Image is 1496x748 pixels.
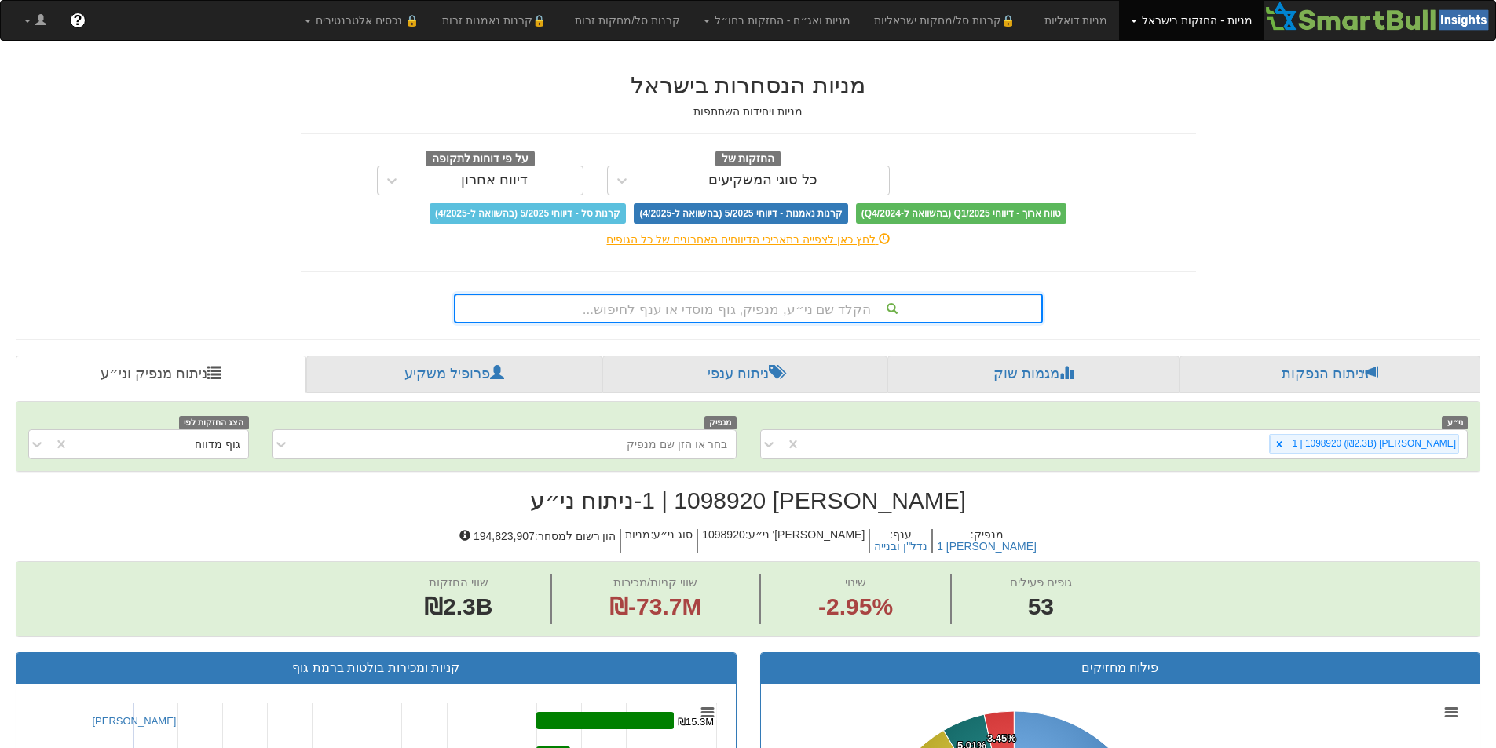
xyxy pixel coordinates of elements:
span: הצג החזקות לפי [179,416,248,429]
a: ניתוח ענפי [602,356,887,393]
span: גופים פעילים [1010,575,1072,589]
span: טווח ארוך - דיווחי Q1/2025 (בהשוואה ל-Q4/2024) [856,203,1066,224]
h5: סוג ני״ע : מניות [620,529,697,553]
h3: פילוח מחזיקים [773,661,1469,675]
h2: מניות הנסחרות בישראל [301,72,1196,98]
button: נדל"ן ובנייה [874,541,927,553]
span: -2.95% [818,590,893,624]
span: ? [73,13,82,28]
a: קרנות סל/מחקות זרות [563,1,692,40]
div: דיווח אחרון [461,173,528,188]
h5: ענף : [869,529,931,553]
div: [PERSON_NAME] 1 | 1098920 (₪2.3B) [1288,435,1458,453]
div: כל סוגי המשקיעים [708,173,817,188]
h5: מנפיק : [931,529,1041,553]
span: שווי קניות/מכירות [613,575,697,589]
span: קרנות נאמנות - דיווחי 5/2025 (בהשוואה ל-4/2025) [634,203,847,224]
a: מגמות שוק [887,356,1179,393]
h5: [PERSON_NAME]' ני״ע : 1098920 [697,529,869,553]
a: ניתוח מנפיק וני״ע [16,356,306,393]
span: על פי דוחות לתקופה [426,151,535,168]
a: מניות - החזקות בישראל [1119,1,1264,40]
span: מנפיק [704,416,737,429]
tspan: 3.45% [987,732,1016,744]
a: מניות דואליות [1033,1,1120,40]
a: ניתוח הנפקות [1180,356,1480,393]
h2: [PERSON_NAME] 1 | 1098920 - ניתוח ני״ע [16,487,1480,513]
h3: קניות ומכירות בולטות ברמת גוף [28,661,724,675]
a: 🔒קרנות נאמנות זרות [430,1,564,40]
span: ₪-73.7M [609,593,701,619]
img: Smartbull [1264,1,1495,32]
span: קרנות סל - דיווחי 5/2025 (בהשוואה ל-4/2025) [430,203,626,224]
div: גוף מדווח [195,436,240,452]
span: 53 [1010,590,1072,624]
h5: מניות ויחידות השתתפות [301,106,1196,118]
a: 🔒 נכסים אלטרנטיבים [293,1,430,40]
span: ₪2.3B [424,593,492,619]
tspan: ₪15.3M [678,716,714,728]
a: ? [58,1,97,40]
button: [PERSON_NAME] 1 [937,541,1037,553]
a: [PERSON_NAME] [93,715,177,727]
div: הקלד שם ני״ע, מנפיק, גוף מוסדי או ענף לחיפוש... [455,295,1041,322]
div: לחץ כאן לצפייה בתאריכי הדיווחים האחרונים של כל הגופים [289,232,1208,247]
a: מניות ואג״ח - החזקות בחו״ל [692,1,862,40]
span: החזקות של [715,151,781,168]
a: 🔒קרנות סל/מחקות ישראליות [862,1,1032,40]
h5: הון רשום למסחר : 194,823,907 [455,529,620,553]
span: ני״ע [1442,416,1468,429]
a: פרופיל משקיע [306,356,602,393]
span: שווי החזקות [429,575,488,589]
div: בחר או הזן שם מנפיק [627,436,728,452]
span: שינוי [845,575,866,589]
